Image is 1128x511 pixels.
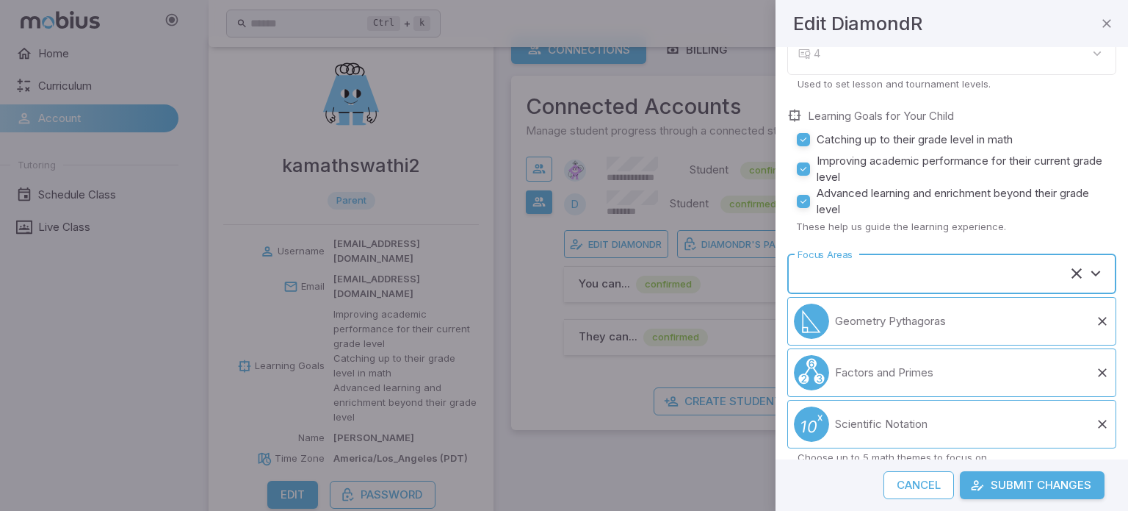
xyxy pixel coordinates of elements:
div: Factors/Primes [794,355,829,390]
p: Choose up to 5 math themes to focus on [798,451,1106,464]
button: Cancel [883,471,954,499]
li: Click to remove [787,400,1116,449]
button: Open [1085,263,1106,284]
span: Advanced learning and enrichment beyond their grade level [817,185,1104,218]
div: Scientific Notation [794,407,829,442]
label: Learning Goals for Your Child [808,108,954,124]
div: Pythagoras [794,304,829,339]
p: Factors and Primes [835,365,933,381]
li: Click to remove [787,349,1116,397]
li: Click to remove [787,297,1116,346]
button: Clear [1066,263,1087,284]
h4: Edit DiamondR [793,9,922,38]
p: These help us guide the learning experience. [796,220,1116,233]
span: Improving academic performance for their current grade level [817,153,1104,185]
p: Scientific Notation [835,416,928,432]
label: Focus Areas [798,248,853,262]
button: Submit Changes [960,471,1104,499]
p: Geometry Pythagoras [835,313,946,329]
span: Catching up to their grade level in math [817,132,1013,148]
p: Used to set lesson and tournament levels. [798,77,1106,90]
div: 4 [814,33,1116,75]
